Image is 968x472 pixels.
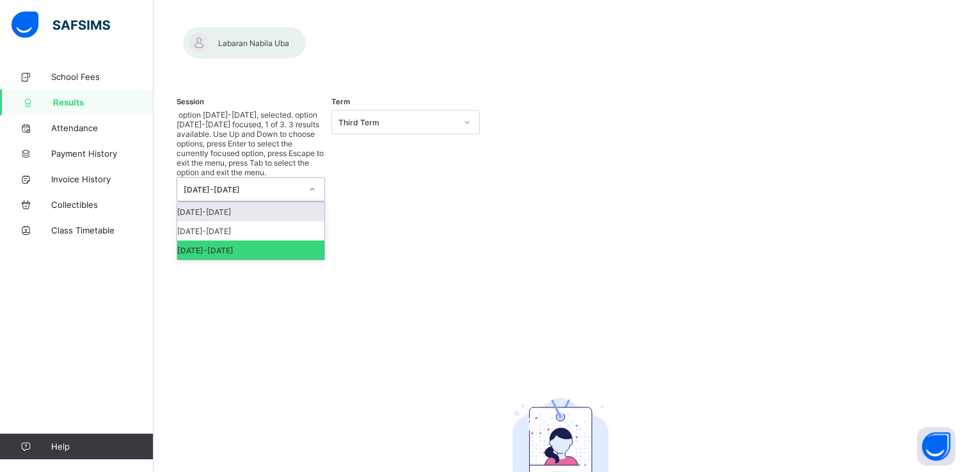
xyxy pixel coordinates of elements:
div: [DATE]-[DATE] [177,221,324,240]
span: option [DATE]-[DATE], selected. [177,110,293,120]
span: Attendance [51,123,154,133]
span: Help [51,441,153,452]
img: safsims [12,12,110,38]
span: Invoice History [51,174,154,184]
span: Term [331,97,350,106]
span: Payment History [51,148,154,159]
span: option [DATE]-[DATE] focused, 1 of 3. 3 results available. Use Up and Down to choose options, pre... [177,110,324,177]
div: [DATE]-[DATE] [177,240,324,260]
div: Third Term [338,118,456,127]
span: School Fees [51,72,154,82]
button: Open asap [917,427,955,466]
span: Results [53,97,154,107]
span: Class Timetable [51,225,154,235]
span: Session [177,97,204,106]
div: [DATE]-[DATE] [177,202,324,221]
span: Collectibles [51,200,154,210]
div: [DATE]-[DATE] [184,185,301,194]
